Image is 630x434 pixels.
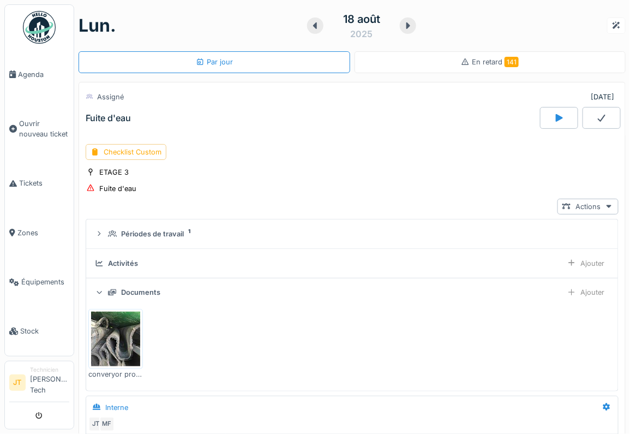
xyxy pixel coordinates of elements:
div: Ajouter [562,284,609,300]
div: Documents [121,287,160,298]
span: Tickets [19,178,69,188]
div: JT [88,417,104,432]
div: converyor problem.jpeg [88,369,143,379]
div: Par jour [196,57,233,67]
div: Assigné [97,92,124,102]
span: Stock [20,326,69,336]
li: [PERSON_NAME] Tech [30,366,69,400]
summary: DocumentsAjouter [91,283,614,303]
div: Interne [105,402,128,413]
div: Activités [108,258,138,269]
a: Équipements [5,257,74,306]
h1: lun. [79,15,116,36]
a: Stock [5,307,74,356]
div: Checklist Custom [86,144,166,160]
div: Actions [557,199,619,215]
div: Technicien [30,366,69,374]
div: Périodes de travail [121,229,184,239]
a: Zones [5,208,74,257]
div: [DATE] [591,92,614,102]
li: JT [9,374,26,391]
div: ETAGE 3 [99,167,129,177]
span: Agenda [18,69,69,80]
img: fl2uf7kq4sm3qhpk23inayehtn0x [91,312,140,366]
div: Ajouter [562,255,609,271]
a: Ouvrir nouveau ticket [5,99,74,159]
a: Tickets [5,159,74,208]
a: JT Technicien[PERSON_NAME] Tech [9,366,69,402]
div: MF [99,417,115,432]
span: Zones [17,228,69,238]
a: Agenda [5,50,74,99]
div: Fuite d'eau [86,113,131,123]
span: En retard [472,58,519,66]
summary: ActivitésAjouter [91,253,614,274]
div: 18 août [343,11,380,27]
summary: Périodes de travail1 [91,224,614,244]
div: 2025 [351,27,373,40]
div: Fuite d'eau [99,183,136,194]
span: Ouvrir nouveau ticket [19,118,69,139]
span: Équipements [21,277,69,287]
span: 141 [505,57,519,67]
img: Badge_color-CXgf-gQk.svg [23,11,56,44]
